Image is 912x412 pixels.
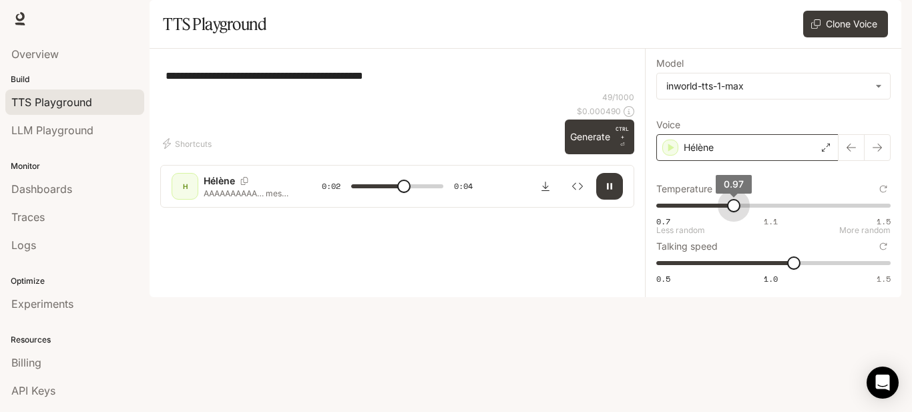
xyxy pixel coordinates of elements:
[684,141,714,154] p: Hélène
[160,133,217,154] button: Shortcuts
[867,367,899,399] div: Open Intercom Messenger
[656,120,680,130] p: Voice
[666,79,869,93] div: inworld-tts-1-max
[657,73,890,99] div: inworld-tts-1-max
[564,173,591,200] button: Inspect
[656,216,670,227] span: 0.7
[839,226,891,234] p: More random
[532,173,559,200] button: Download audio
[322,180,340,193] span: 0:02
[577,106,621,117] p: $ 0.000490
[764,273,778,284] span: 1.0
[454,180,473,193] span: 0:04
[656,184,712,194] p: Temperature
[204,174,235,188] p: Hélène
[803,11,888,37] button: Clone Voice
[656,59,684,68] p: Model
[877,273,891,284] span: 1.5
[235,177,254,185] button: Copy Voice ID
[656,273,670,284] span: 0.5
[656,226,705,234] p: Less random
[877,216,891,227] span: 1.5
[602,91,634,103] p: 49 / 1000
[616,125,629,141] p: CTRL +
[656,242,718,251] p: Talking speed
[565,120,634,154] button: GenerateCTRL +⏎
[876,182,891,196] button: Reset to default
[876,239,891,254] button: Reset to default
[163,11,266,37] h1: TTS Playground
[174,176,196,197] div: H
[724,178,744,190] span: 0.97
[764,216,778,227] span: 1.1
[204,188,290,199] p: AAAAAAAAAA… mes cheveux viennent de me quitter ?!
[616,125,629,149] p: ⏎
